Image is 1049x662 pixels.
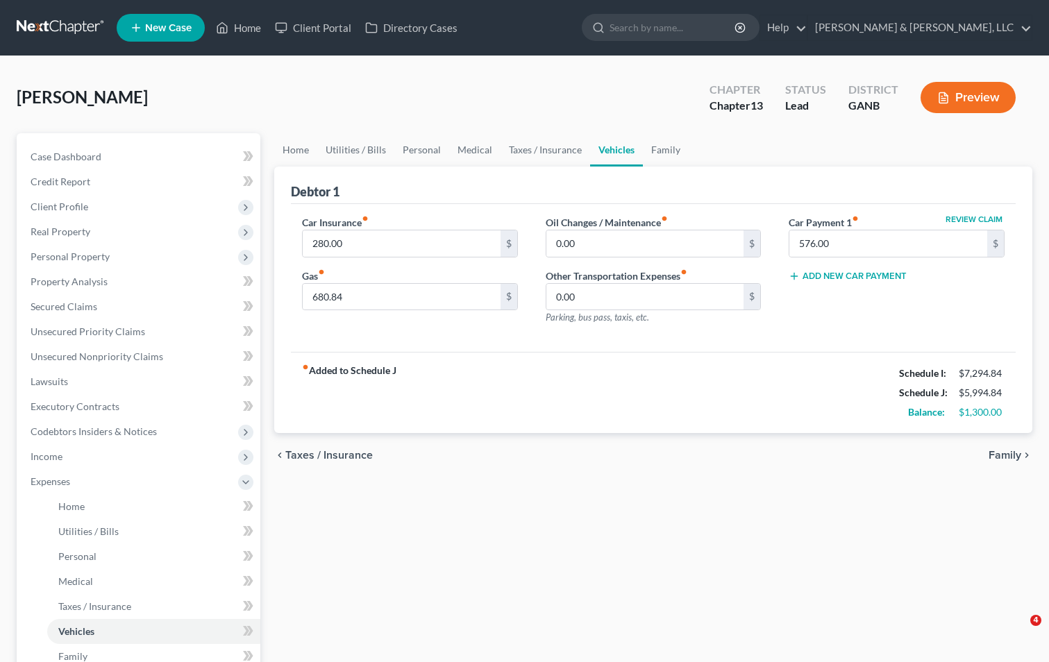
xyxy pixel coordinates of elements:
span: Vehicles [58,625,94,637]
strong: Schedule J: [899,387,948,398]
button: Family chevron_right [989,450,1032,461]
div: $ [987,230,1004,257]
span: [PERSON_NAME] [17,87,148,107]
strong: Balance: [908,406,945,418]
a: Taxes / Insurance [47,594,260,619]
span: Utilities / Bills [58,525,119,537]
a: Credit Report [19,169,260,194]
iframe: Intercom live chat [1002,615,1035,648]
input: -- [303,284,501,310]
a: Home [47,494,260,519]
label: Car Payment 1 [789,215,859,230]
span: Credit Report [31,176,90,187]
button: Add New Car Payment [789,271,907,282]
input: -- [546,284,744,310]
span: Family [58,650,87,662]
span: Client Profile [31,201,88,212]
a: Secured Claims [19,294,260,319]
a: Taxes / Insurance [501,133,590,167]
a: Client Portal [268,15,358,40]
span: Family [989,450,1021,461]
label: Other Transportation Expenses [546,269,687,283]
i: chevron_left [274,450,285,461]
span: Codebtors Insiders & Notices [31,425,157,437]
span: Property Analysis [31,275,108,287]
div: $ [744,230,760,257]
span: Lawsuits [31,375,68,387]
i: chevron_right [1021,450,1032,461]
a: Case Dashboard [19,144,260,169]
div: Lead [785,98,826,114]
a: Executory Contracts [19,394,260,419]
a: Personal [394,133,449,167]
a: Vehicles [47,619,260,644]
input: -- [789,230,987,257]
input: -- [546,230,744,257]
span: Expenses [31,475,70,487]
i: fiber_manual_record [302,364,309,371]
a: Vehicles [590,133,643,167]
span: Taxes / Insurance [58,600,131,612]
a: Medical [47,569,260,594]
span: Parking, bus pass, taxis, etc. [546,312,649,323]
span: Executory Contracts [31,400,119,412]
div: $1,300.00 [959,405,1005,419]
span: Income [31,450,62,462]
span: Taxes / Insurance [285,450,373,461]
div: Debtor 1 [291,183,339,200]
span: Unsecured Priority Claims [31,325,145,337]
i: fiber_manual_record [318,269,325,275]
i: fiber_manual_record [661,215,668,222]
button: chevron_left Taxes / Insurance [274,450,373,461]
div: Status [785,82,826,98]
a: [PERSON_NAME] & [PERSON_NAME], LLC [808,15,1032,40]
a: Utilities / Bills [317,133,394,167]
span: 13 [750,99,763,112]
a: Home [274,133,317,167]
span: Case Dashboard [31,151,101,162]
a: Lawsuits [19,369,260,394]
div: $ [501,284,517,310]
strong: Added to Schedule J [302,364,396,422]
a: Unsecured Nonpriority Claims [19,344,260,369]
input: -- [303,230,501,257]
span: Unsecured Nonpriority Claims [31,350,163,362]
a: Personal [47,544,260,569]
a: Family [643,133,689,167]
button: Preview [921,82,1016,113]
div: $ [501,230,517,257]
input: Search by name... [610,15,737,40]
span: Home [58,500,85,512]
div: District [848,82,898,98]
label: Car Insurance [302,215,369,230]
div: Chapter [710,82,763,98]
span: Secured Claims [31,300,97,312]
span: Personal Property [31,251,110,262]
a: Unsecured Priority Claims [19,319,260,344]
div: $ [744,284,760,310]
span: New Case [145,23,192,33]
div: $5,994.84 [959,386,1005,400]
a: Home [209,15,268,40]
button: Review Claim [943,215,1005,223]
a: Utilities / Bills [47,519,260,544]
span: 4 [1030,615,1041,626]
div: $7,294.84 [959,366,1005,380]
span: Real Property [31,226,90,237]
a: Medical [449,133,501,167]
i: fiber_manual_record [680,269,687,275]
i: fiber_manual_record [852,215,859,222]
label: Oil Changes / Maintenance [546,215,668,230]
div: Chapter [710,98,763,114]
a: Property Analysis [19,269,260,294]
a: Directory Cases [358,15,464,40]
span: Personal [58,550,96,562]
label: Gas [302,269,325,283]
span: Medical [58,575,93,587]
i: fiber_manual_record [362,215,369,222]
div: GANB [848,98,898,114]
strong: Schedule I: [899,367,946,379]
a: Help [760,15,807,40]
